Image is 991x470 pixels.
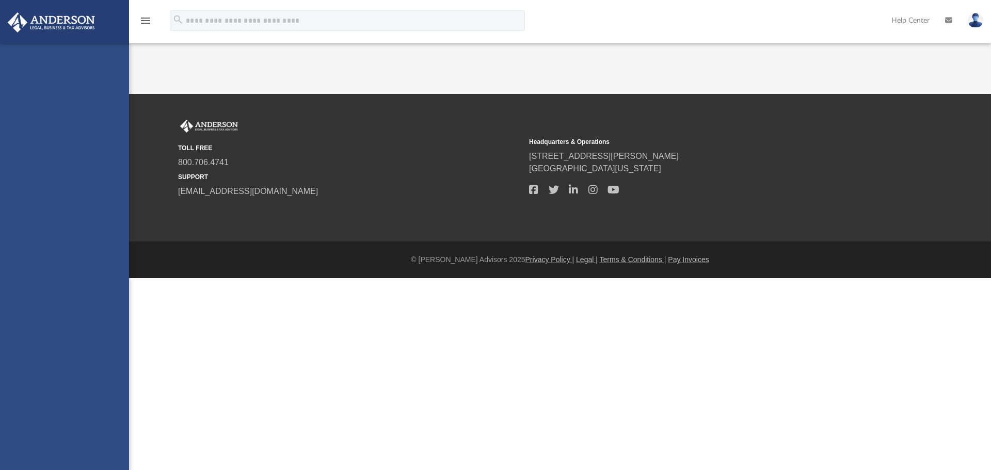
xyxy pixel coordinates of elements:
a: Pay Invoices [668,255,709,264]
small: Headquarters & Operations [529,137,873,147]
a: 800.706.4741 [178,158,229,167]
small: TOLL FREE [178,143,522,153]
a: menu [139,20,152,27]
img: Anderson Advisors Platinum Portal [178,120,240,133]
i: menu [139,14,152,27]
i: search [172,14,184,25]
a: Privacy Policy | [525,255,574,264]
a: Legal | [576,255,598,264]
a: [GEOGRAPHIC_DATA][US_STATE] [529,164,661,173]
img: User Pic [968,13,983,28]
a: [EMAIL_ADDRESS][DOMAIN_NAME] [178,187,318,196]
a: [STREET_ADDRESS][PERSON_NAME] [529,152,679,160]
div: © [PERSON_NAME] Advisors 2025 [129,254,991,265]
small: SUPPORT [178,172,522,182]
a: Terms & Conditions | [600,255,666,264]
img: Anderson Advisors Platinum Portal [5,12,98,33]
